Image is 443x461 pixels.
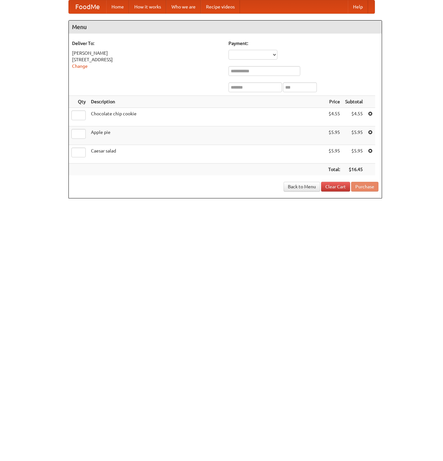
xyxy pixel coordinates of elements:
[351,182,378,192] button: Purchase
[326,164,343,176] th: Total:
[88,108,326,126] td: Chocolate chip cookie
[343,96,365,108] th: Subtotal
[129,0,166,13] a: How it works
[69,21,382,34] h4: Menu
[69,96,88,108] th: Qty
[321,182,350,192] a: Clear Cart
[326,108,343,126] td: $4.55
[72,64,88,69] a: Change
[69,0,106,13] a: FoodMe
[284,182,320,192] a: Back to Menu
[348,0,368,13] a: Help
[72,50,222,56] div: [PERSON_NAME]
[88,96,326,108] th: Description
[72,56,222,63] div: [STREET_ADDRESS]
[343,145,365,164] td: $5.95
[326,145,343,164] td: $5.95
[72,40,222,47] h5: Deliver To:
[88,126,326,145] td: Apple pie
[166,0,201,13] a: Who we are
[326,126,343,145] td: $5.95
[343,126,365,145] td: $5.95
[343,164,365,176] th: $16.45
[106,0,129,13] a: Home
[343,108,365,126] td: $4.55
[88,145,326,164] td: Caesar salad
[326,96,343,108] th: Price
[201,0,240,13] a: Recipe videos
[229,40,378,47] h5: Payment:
